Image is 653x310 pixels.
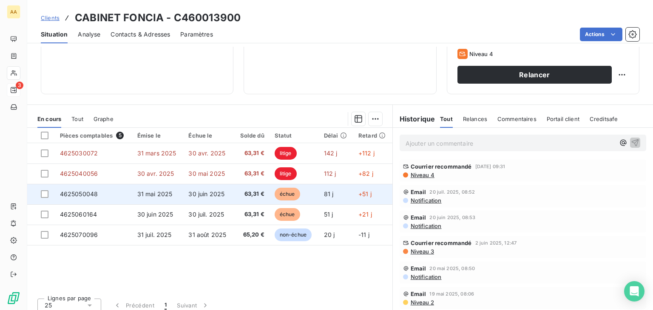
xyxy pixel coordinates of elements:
span: 65,20 € [238,231,264,239]
div: Retard [358,132,387,139]
span: Commentaires [497,116,537,122]
span: 4625050048 [60,190,98,197]
span: Email [411,189,426,195]
span: 20 mai 2025, 08:50 [429,266,475,271]
span: +51 j [358,190,372,197]
span: non-échue [275,228,312,241]
span: +112 j [358,149,375,157]
span: 30 mai 2025 [188,170,225,177]
span: 112 j [324,170,336,177]
div: Pièces comptables [60,132,127,139]
span: Contacts & Adresses [111,30,170,39]
span: Situation [41,30,68,39]
span: 30 juil. 2025 [188,211,224,218]
span: Courrier recommandé [411,163,472,170]
span: 4625060164 [60,211,97,218]
span: 30 juin 2025 [188,190,224,197]
span: 31 juil. 2025 [137,231,172,238]
div: Délai [324,132,348,139]
span: Email [411,265,426,272]
div: Échue le [188,132,228,139]
div: Open Intercom Messenger [624,281,644,302]
span: Portail client [547,116,579,122]
span: +21 j [358,211,372,218]
span: Tout [71,116,83,122]
span: 63,31 € [238,210,264,219]
span: 51 j [324,211,333,218]
span: Graphe [94,116,114,122]
span: Email [411,214,426,221]
span: 63,31 € [238,190,264,198]
div: Émise le [137,132,179,139]
span: 20 juin 2025, 08:53 [429,215,475,220]
button: Actions [580,28,622,41]
span: 4625070096 [60,231,98,238]
span: Courrier recommandé [411,240,472,246]
span: Niveau 2 [410,299,434,306]
span: 3 [16,82,23,89]
span: 81 j [324,190,334,197]
h6: Historique [393,114,435,124]
span: 25 [45,301,52,310]
a: Clients [41,14,60,22]
div: AA [7,5,20,19]
span: échue [275,208,300,221]
span: Niveau 4 [469,51,493,57]
span: Clients [41,14,60,21]
span: Relances [463,116,487,122]
span: Notification [410,223,442,229]
div: Statut [275,132,314,139]
span: 19 mai 2025, 08:06 [429,291,474,296]
span: Notification [410,273,442,280]
span: +82 j [358,170,373,177]
span: 63,31 € [238,149,264,158]
span: 142 j [324,149,338,157]
span: En cours [37,116,61,122]
span: Analyse [78,30,100,39]
span: Tout [440,116,453,122]
span: 30 avr. 2025 [137,170,174,177]
span: 20 j [324,231,335,238]
span: Creditsafe [590,116,618,122]
button: Relancer [457,66,612,84]
span: 63,31 € [238,169,264,178]
span: -11 j [358,231,369,238]
span: Email [411,290,426,297]
a: 3 [7,83,20,97]
span: 4625040056 [60,170,98,177]
span: échue [275,188,300,200]
h3: CABINET FONCIA - C460013900 [75,10,241,25]
div: Solde dû [238,132,264,139]
span: [DATE] 09:31 [475,164,505,169]
span: 20 juil. 2025, 08:52 [429,189,475,194]
span: 30 juin 2025 [137,211,173,218]
span: 5 [116,132,124,139]
span: litige [275,167,297,180]
span: Notification [410,197,442,204]
span: Niveau 3 [410,248,434,255]
span: 1 [165,301,167,310]
span: 30 avr. 2025 [188,149,225,157]
span: 31 mai 2025 [137,190,173,197]
span: Niveau 4 [410,172,434,178]
span: 4625030072 [60,149,98,157]
span: 31 mars 2025 [137,149,176,157]
img: Logo LeanPay [7,291,20,305]
span: 2 juin 2025, 12:47 [475,240,517,245]
span: 31 août 2025 [188,231,226,238]
span: Paramètres [180,30,213,39]
span: litige [275,147,297,160]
